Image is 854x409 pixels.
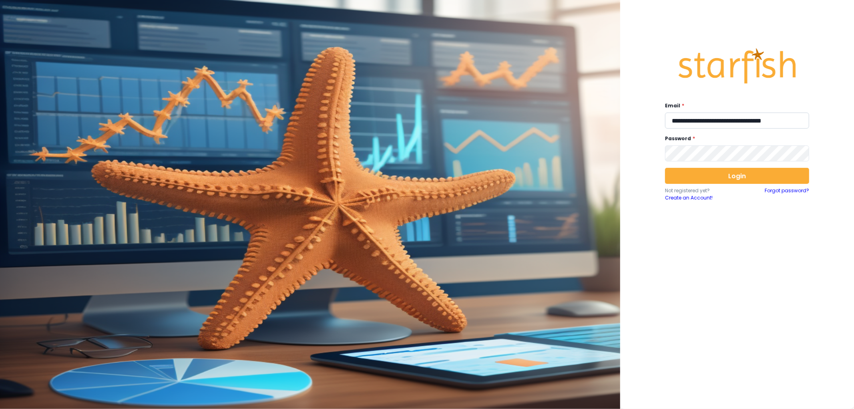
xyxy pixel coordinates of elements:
[677,41,797,91] img: Logo.42cb71d561138c82c4ab.png
[665,102,804,109] label: Email
[665,135,804,142] label: Password
[665,194,737,201] a: Create an Account!
[765,187,809,201] a: Forgot password?
[665,187,737,194] p: Not registered yet?
[665,168,809,184] button: Login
